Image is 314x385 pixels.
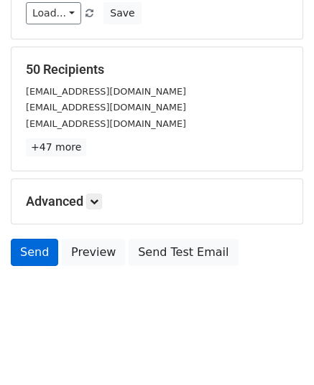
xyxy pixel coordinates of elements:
[129,239,238,266] a: Send Test Email
[62,239,125,266] a: Preview
[26,138,86,156] a: +47 more
[26,102,186,113] small: [EMAIL_ADDRESS][DOMAIN_NAME]
[26,62,288,77] h5: 50 Recipients
[11,239,58,266] a: Send
[26,118,186,129] small: [EMAIL_ADDRESS][DOMAIN_NAME]
[242,316,314,385] iframe: Chat Widget
[26,194,288,209] h5: Advanced
[26,86,186,97] small: [EMAIL_ADDRESS][DOMAIN_NAME]
[26,2,81,24] a: Load...
[103,2,141,24] button: Save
